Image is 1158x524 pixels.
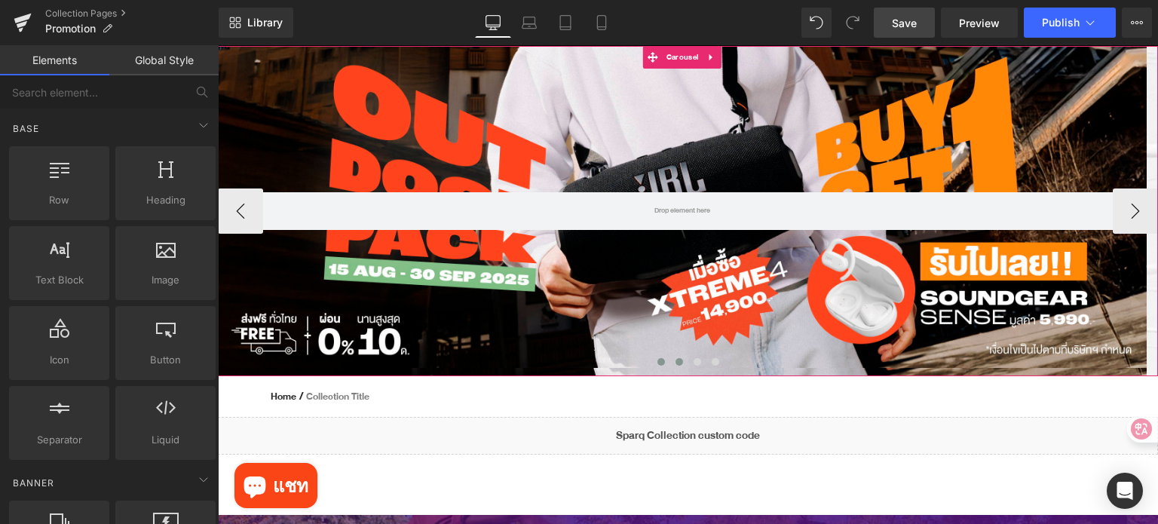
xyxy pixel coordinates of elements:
[1107,473,1143,509] div: Open Intercom Messenger
[484,1,504,23] a: Expand / Collapse
[247,16,283,29] span: Library
[941,8,1018,38] a: Preview
[53,342,78,362] a: Home
[219,8,293,38] a: New Library
[584,8,620,38] a: Mobile
[547,8,584,38] a: Tablet
[959,15,1000,31] span: Preview
[45,8,219,20] a: Collection Pages
[14,192,105,208] span: Row
[475,8,511,38] a: Desktop
[445,1,484,23] span: Carousel
[120,432,211,448] span: Liquid
[109,45,219,75] a: Global Style
[14,432,105,448] span: Separator
[78,340,88,363] span: /
[1122,8,1152,38] button: More
[14,352,105,368] span: Icon
[511,8,547,38] a: Laptop
[120,192,211,208] span: Heading
[892,15,917,31] span: Save
[120,272,211,288] span: Image
[1024,8,1116,38] button: Publish
[11,121,41,136] span: Base
[1042,17,1080,29] span: Publish
[838,8,868,38] button: Redo
[120,352,211,368] span: Button
[12,418,104,467] inbox-online-store-chat: แชทร้านค้าออนไลน์ของ Shopify
[45,23,96,35] span: Promotion
[11,476,56,490] span: Banner
[14,272,105,288] span: Text Block
[801,8,832,38] button: Undo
